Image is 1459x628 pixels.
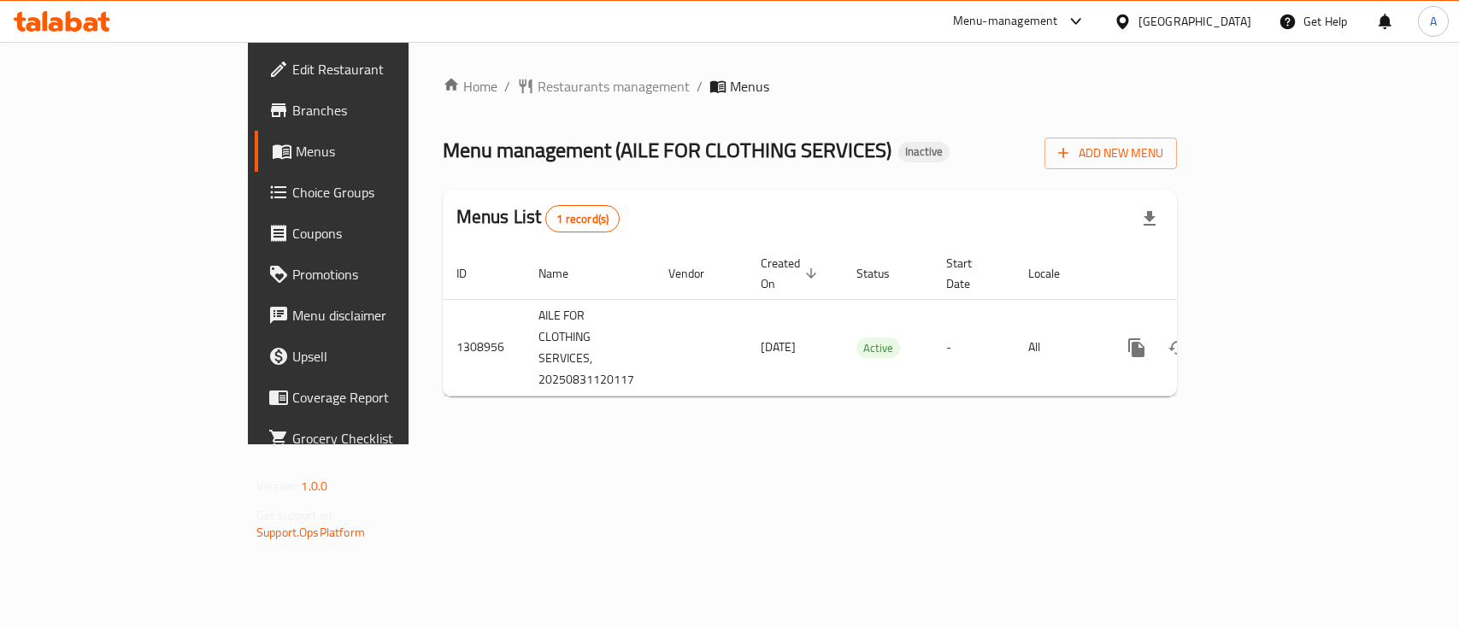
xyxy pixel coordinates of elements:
[296,141,478,161] span: Menus
[255,49,491,90] a: Edit Restaurant
[1129,198,1170,239] div: Export file
[292,264,478,285] span: Promotions
[697,76,703,97] li: /
[255,172,491,213] a: Choice Groups
[730,76,769,97] span: Menus
[292,182,478,202] span: Choice Groups
[953,11,1058,32] div: Menu-management
[443,76,1177,97] nav: breadcrumb
[504,76,510,97] li: /
[292,305,478,326] span: Menu disclaimer
[255,295,491,336] a: Menu disclaimer
[443,131,891,169] span: Menu management ( AILE FOR CLOTHING SERVICES )
[292,387,478,408] span: Coverage Report
[856,263,912,284] span: Status
[856,338,900,358] span: Active
[255,377,491,418] a: Coverage Report
[301,475,327,497] span: 1.0.0
[1028,263,1082,284] span: Locale
[256,504,335,526] span: Get support on:
[255,336,491,377] a: Upsell
[456,204,620,232] h2: Menus List
[932,299,1015,396] td: -
[1138,12,1251,31] div: [GEOGRAPHIC_DATA]
[538,263,591,284] span: Name
[761,336,796,358] span: [DATE]
[256,521,365,543] a: Support.OpsPlatform
[517,76,690,97] a: Restaurants management
[1116,327,1157,368] button: more
[1157,327,1198,368] button: Change Status
[946,253,994,294] span: Start Date
[538,76,690,97] span: Restaurants management
[1103,248,1294,300] th: Actions
[898,144,950,159] span: Inactive
[292,346,478,367] span: Upsell
[898,142,950,162] div: Inactive
[255,213,491,254] a: Coupons
[255,90,491,131] a: Branches
[256,475,298,497] span: Version:
[292,428,478,449] span: Grocery Checklist
[668,263,727,284] span: Vendor
[856,337,900,358] div: Active
[255,131,491,172] a: Menus
[443,248,1294,396] table: enhanced table
[761,253,822,294] span: Created On
[525,299,655,396] td: AILE FOR CLOTHING SERVICES, 20250831120117
[1058,143,1163,164] span: Add New Menu
[546,211,619,227] span: 1 record(s)
[456,263,489,284] span: ID
[1430,12,1437,31] span: A
[292,100,478,120] span: Branches
[292,223,478,244] span: Coupons
[1044,138,1177,169] button: Add New Menu
[255,418,491,459] a: Grocery Checklist
[255,254,491,295] a: Promotions
[292,59,478,79] span: Edit Restaurant
[545,205,620,232] div: Total records count
[1015,299,1103,396] td: All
